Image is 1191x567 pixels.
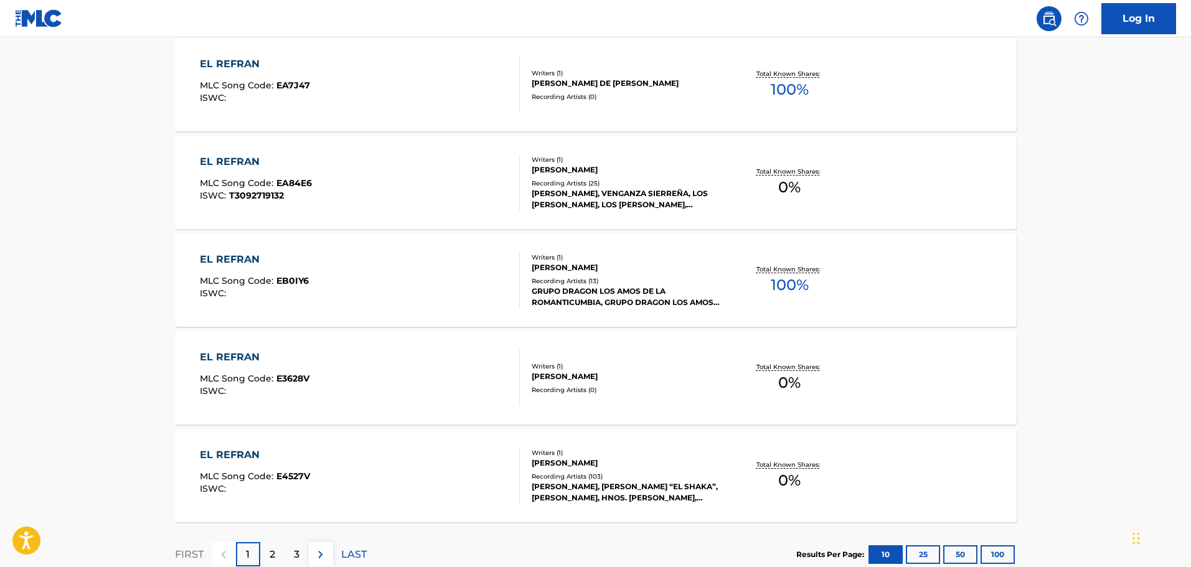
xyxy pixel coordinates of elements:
p: 1 [246,547,250,562]
span: 100 % [771,274,809,296]
img: search [1042,11,1057,26]
span: 0 % [778,372,801,394]
button: 10 [869,545,903,564]
span: E4527V [276,471,310,482]
span: MLC Song Code : [200,275,276,286]
span: MLC Song Code : [200,471,276,482]
div: [PERSON_NAME] [532,371,720,382]
a: EL REFRANMLC Song Code:EA7J47ISWC:Writers (1)[PERSON_NAME] DE [PERSON_NAME]Recording Artists (0)T... [175,38,1017,131]
span: EA7J47 [276,80,310,91]
div: EL REFRAN [200,154,312,169]
div: EL REFRAN [200,448,310,462]
div: EL REFRAN [200,350,309,365]
div: Drag [1132,520,1140,557]
div: GRUPO DRAGON LOS AMOS DE LA ROMANTICUMBIA, GRUPO DRAGON LOS AMOS DE LA ROMANTICUMBIA, GRUPO DRAGO... [532,286,720,308]
p: Total Known Shares: [756,362,823,372]
span: 100 % [771,78,809,101]
div: EL REFRAN [200,252,309,267]
p: 2 [270,547,275,562]
span: 0 % [778,176,801,199]
span: ISWC : [200,92,229,103]
p: Total Known Shares: [756,460,823,469]
a: Log In [1101,3,1176,34]
span: MLC Song Code : [200,177,276,189]
p: LAST [341,547,367,562]
a: EL REFRANMLC Song Code:EA84E6ISWC:T3092719132Writers (1)[PERSON_NAME]Recording Artists (25)[PERSO... [175,136,1017,229]
p: Total Known Shares: [756,167,823,176]
span: T3092719132 [229,190,284,201]
span: EB0IY6 [276,275,309,286]
iframe: Chat Widget [1129,507,1191,567]
span: EA84E6 [276,177,312,189]
span: ISWC : [200,190,229,201]
p: Results Per Page: [796,549,867,560]
p: Total Known Shares: [756,265,823,274]
span: ISWC : [200,385,229,396]
div: Recording Artists ( 25 ) [532,179,720,188]
p: FIRST [175,547,204,562]
div: Recording Artists ( 103 ) [532,472,720,481]
div: [PERSON_NAME] [532,457,720,469]
span: 0 % [778,469,801,492]
a: EL REFRANMLC Song Code:EB0IY6ISWC:Writers (1)[PERSON_NAME]Recording Artists (13)GRUPO DRAGON LOS ... [175,233,1017,327]
div: Writers ( 1 ) [532,362,720,371]
a: EL REFRANMLC Song Code:E3628VISWC:Writers (1)[PERSON_NAME]Recording Artists (0)Total Known Shares:0% [175,331,1017,424]
div: [PERSON_NAME], VENGANZA SIERREÑA, LOS [PERSON_NAME], LOS [PERSON_NAME], [GEOGRAPHIC_DATA] [532,188,720,210]
span: ISWC : [200,288,229,299]
p: Total Known Shares: [756,69,823,78]
div: [PERSON_NAME] [532,164,720,176]
a: Public Search [1037,6,1062,31]
span: MLC Song Code : [200,80,276,91]
div: Writers ( 1 ) [532,448,720,457]
span: ISWC : [200,483,229,494]
div: Writers ( 1 ) [532,155,720,164]
button: 50 [943,545,977,564]
div: Writers ( 1 ) [532,68,720,78]
img: right [313,547,328,562]
div: Recording Artists ( 0 ) [532,92,720,101]
img: help [1074,11,1089,26]
span: E3628V [276,373,309,384]
div: Help [1069,6,1094,31]
a: EL REFRANMLC Song Code:E4527VISWC:Writers (1)[PERSON_NAME]Recording Artists (103)[PERSON_NAME], [... [175,429,1017,522]
div: [PERSON_NAME] [532,262,720,273]
span: MLC Song Code : [200,373,276,384]
button: 100 [981,545,1015,564]
div: Recording Artists ( 13 ) [532,276,720,286]
div: Writers ( 1 ) [532,253,720,262]
div: [PERSON_NAME], [PERSON_NAME] “EL SHAKA”, [PERSON_NAME], HNOS. [PERSON_NAME], [PERSON_NAME] [532,481,720,504]
button: 25 [906,545,940,564]
div: [PERSON_NAME] DE [PERSON_NAME] [532,78,720,89]
div: EL REFRAN [200,57,310,72]
p: 3 [294,547,299,562]
img: MLC Logo [15,9,63,27]
div: Recording Artists ( 0 ) [532,385,720,395]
